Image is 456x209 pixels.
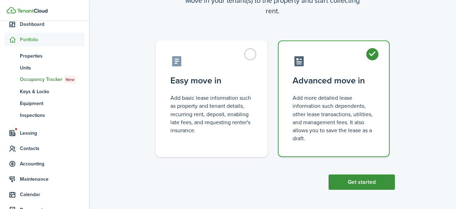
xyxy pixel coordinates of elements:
span: Leasing [20,129,84,137]
span: Maintenance [20,176,84,183]
a: Dashboard [5,17,84,31]
img: TenantCloud [17,9,47,13]
span: Inspections [20,112,84,119]
a: Inspections [5,109,84,121]
span: Keys & Locks [20,88,84,95]
a: Keys & Locks [5,85,84,97]
span: Calendar [20,191,84,198]
control-radio-card-description: Add more detailed lease information such dependents, other lease transactions, utilities, and man... [293,94,375,142]
control-radio-card-description: Add basic lease information such as property and tenant details, recurring rent, deposit, enablin... [170,94,253,134]
a: Properties [5,50,84,62]
span: Equipment [20,100,84,107]
span: Occupancy Tracker [20,76,84,83]
a: Units [5,62,84,74]
a: Equipment [5,97,84,109]
span: Units [20,64,84,72]
span: Properties [20,52,84,60]
span: Contacts [20,145,84,152]
img: TenantCloud [7,7,16,14]
control-radio-card-title: Easy move in [170,74,253,87]
span: Dashboard [20,21,84,28]
a: Occupancy TrackerNew [5,74,84,85]
button: Get started [329,174,395,190]
control-radio-card-title: Advanced move in [293,74,375,87]
span: New [66,76,74,83]
span: Accounting [20,160,84,167]
span: Portfolio [20,36,84,43]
